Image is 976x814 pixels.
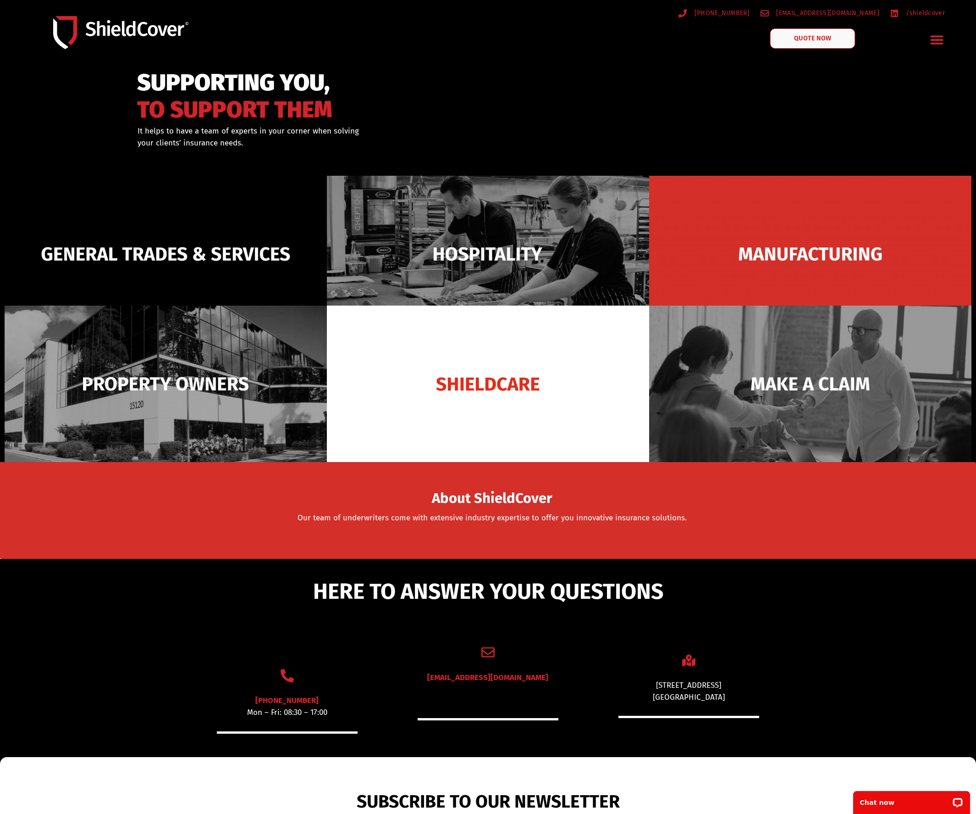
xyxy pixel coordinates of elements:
div: [STREET_ADDRESS] [GEOGRAPHIC_DATA] [618,680,759,703]
a: About ShieldCover [432,496,552,505]
p: Mon – Fri: 08:30 – 17:00 [217,707,358,719]
span: QUOTE NOW [794,35,831,42]
a: /shieldcover [890,7,945,19]
span: [EMAIL_ADDRESS][DOMAIN_NAME] [774,7,879,19]
a: QUOTE NOW [770,28,855,49]
a: [EMAIL_ADDRESS][DOMAIN_NAME] [761,7,879,19]
a: [PHONE_NUMBER] [255,696,319,705]
div: It helps to have a team of experts in your corner when solving [138,125,535,149]
img: Shield-Cover-Underwriting-Australia-logo-full [53,16,188,49]
span: About ShieldCover [432,493,552,504]
p: your clients’ insurance needs. [138,137,535,149]
span: SUPPORTING YOU, [137,73,332,92]
h2: SUBSCRIBE TO OUR NEWSLETTER [281,791,695,813]
span: [PHONE_NUMBER] [692,7,750,19]
a: [PHONE_NUMBER] [678,7,750,19]
a: [EMAIL_ADDRESS][DOMAIN_NAME] [427,673,548,682]
iframe: LiveChat chat widget [847,785,976,814]
div: Menu Toggle [926,29,948,50]
span: /shieldcover [904,7,945,19]
h5: HERE TO ANSWER YOUR QUESTIONS [146,580,829,602]
a: Our team of underwriters come with extensive industry expertise to offer you innovative insurance... [298,513,687,523]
